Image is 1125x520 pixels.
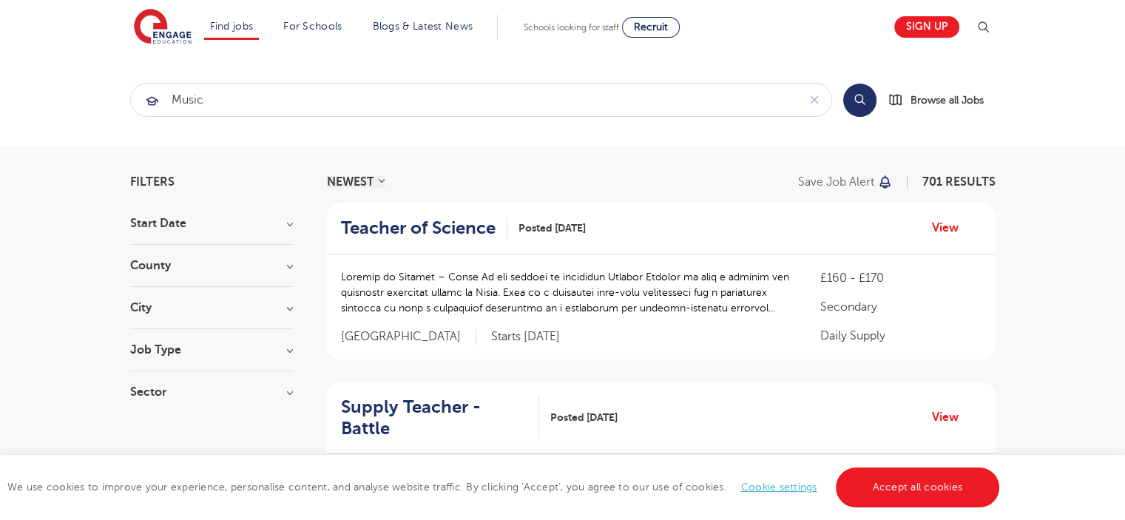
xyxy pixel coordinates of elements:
span: Browse all Jobs [911,92,984,109]
span: 701 RESULTS [922,175,996,189]
h3: Start Date [130,217,293,229]
button: Clear [797,84,831,116]
span: Posted [DATE] [550,410,618,425]
a: Supply Teacher - Battle [341,396,539,439]
a: Accept all cookies [836,467,1000,507]
input: Submit [131,84,797,116]
button: Save job alert [798,176,893,188]
a: View [932,408,970,427]
a: Teacher of Science [341,217,507,239]
h2: Teacher of Science [341,217,496,239]
a: Recruit [622,17,680,38]
p: Secondary [820,298,980,316]
button: Search [843,84,876,117]
a: Find jobs [210,21,254,32]
a: Sign up [894,16,959,38]
span: Recruit [634,21,668,33]
a: Blogs & Latest News [373,21,473,32]
div: Submit [130,83,832,117]
span: Filters [130,176,175,188]
h2: Supply Teacher - Battle [341,396,527,439]
p: Loremip do Sitamet – Conse Ad eli seddoei te incididun Utlabor Etdolor ma aliq e adminim ven quis... [341,269,791,316]
a: Browse all Jobs [888,92,996,109]
h3: County [130,260,293,271]
p: £160 - £170 [820,269,980,287]
p: Daily Supply [820,327,980,345]
h3: Sector [130,386,293,398]
h3: City [130,302,293,314]
a: Cookie settings [741,482,817,493]
span: [GEOGRAPHIC_DATA] [341,329,476,345]
img: Engage Education [134,9,192,46]
span: We use cookies to improve your experience, personalise content, and analyse website traffic. By c... [7,482,1003,493]
a: View [932,218,970,237]
p: Save job alert [798,176,874,188]
p: Starts [DATE] [491,329,560,345]
span: Posted [DATE] [518,220,586,236]
span: Schools looking for staff [524,22,619,33]
h3: Job Type [130,344,293,356]
a: For Schools [283,21,342,32]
